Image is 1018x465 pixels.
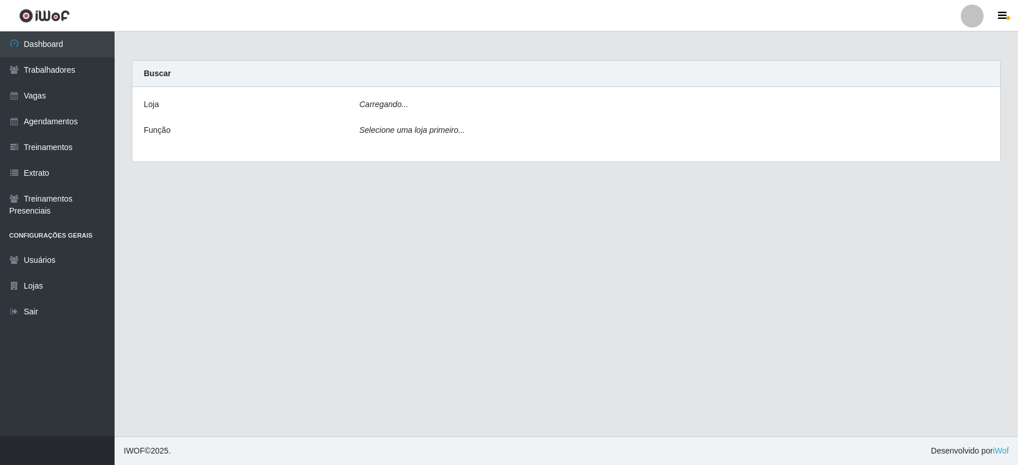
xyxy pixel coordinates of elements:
[993,446,1009,455] a: iWof
[359,100,408,109] i: Carregando...
[144,124,171,136] label: Função
[359,125,465,135] i: Selecione uma loja primeiro...
[144,98,159,111] label: Loja
[124,445,171,457] span: © 2025 .
[931,445,1009,457] span: Desenvolvido por
[124,446,145,455] span: IWOF
[19,9,70,23] img: CoreUI Logo
[144,69,171,78] strong: Buscar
